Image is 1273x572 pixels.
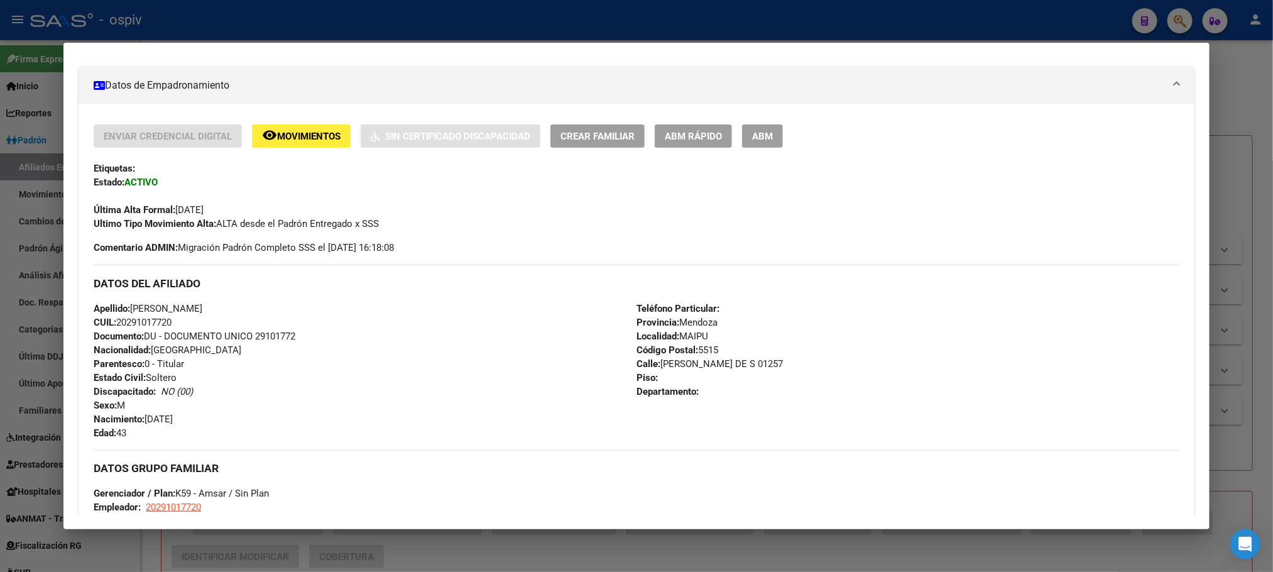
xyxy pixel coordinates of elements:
strong: Piso: [636,372,658,383]
span: 20291017720 [146,502,201,513]
strong: Departamento: [636,386,699,397]
strong: Empleador: [94,502,141,513]
button: ABM Rápido [655,124,732,148]
strong: Documento: [94,331,144,342]
span: 20291017720 [94,317,172,328]
h3: DATOS DEL AFILIADO [94,277,1179,290]
strong: Sexo: [94,400,117,411]
strong: CUIL: [94,317,116,328]
strong: Estado Civil: [94,372,146,383]
span: Mendoza [636,317,718,328]
strong: ACTIVO [124,177,158,188]
i: NO (00) [161,386,193,397]
strong: Localidad: [636,331,679,342]
h3: DATOS GRUPO FAMILIAR [94,461,1179,475]
span: ABM Rápido [665,131,722,142]
mat-expansion-panel-header: Datos de Empadronamiento [79,67,1194,104]
span: Soltero [94,372,177,383]
span: [GEOGRAPHIC_DATA] [94,344,241,356]
span: 5515 [636,344,718,356]
button: Movimientos [252,124,351,148]
mat-panel-title: Datos de Empadronamiento [94,78,1164,93]
strong: Discapacitado: [94,386,156,397]
button: Enviar Credencial Digital [94,124,242,148]
strong: Parentesco: [94,358,145,370]
strong: Nacimiento: [94,414,145,425]
strong: Teléfono Particular: [636,303,719,314]
strong: Edad: [94,427,116,439]
span: Sin Certificado Discapacidad [385,131,530,142]
button: ABM [742,124,783,148]
span: Migración Padrón Completo SSS el [DATE] 16:18:08 [94,241,394,255]
strong: Código Postal: [636,344,698,356]
span: K59 - Amsar / Sin Plan [94,488,269,499]
strong: Apellido: [94,303,130,314]
strong: Nacionalidad: [94,344,151,356]
span: Enviar Credencial Digital [104,131,232,142]
strong: Ultimo Tipo Movimiento Alta: [94,218,216,229]
span: [PERSON_NAME] [94,303,202,314]
span: Movimientos [277,131,341,142]
span: [PERSON_NAME] DE S 01257 [636,358,783,370]
mat-icon: remove_red_eye [262,128,277,143]
span: DU - DOCUMENTO UNICO 29101772 [94,331,295,342]
strong: Provincia: [636,317,679,328]
strong: Calle: [636,358,660,370]
span: [DATE] [94,204,204,216]
span: M [94,400,125,411]
strong: Etiquetas: [94,163,135,174]
span: ABM [752,131,773,142]
div: Open Intercom Messenger [1230,529,1260,559]
strong: Última Alta Formal: [94,204,175,216]
span: [DATE] [94,414,173,425]
span: Crear Familiar [560,131,635,142]
span: 43 [94,427,126,439]
strong: Comentario ADMIN: [94,242,178,253]
button: Crear Familiar [550,124,645,148]
button: Sin Certificado Discapacidad [361,124,540,148]
span: ALTA desde el Padrón Entregado x SSS [94,218,379,229]
strong: Estado: [94,177,124,188]
span: MAIPU [636,331,708,342]
strong: Gerenciador / Plan: [94,488,175,499]
span: 0 - Titular [94,358,184,370]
